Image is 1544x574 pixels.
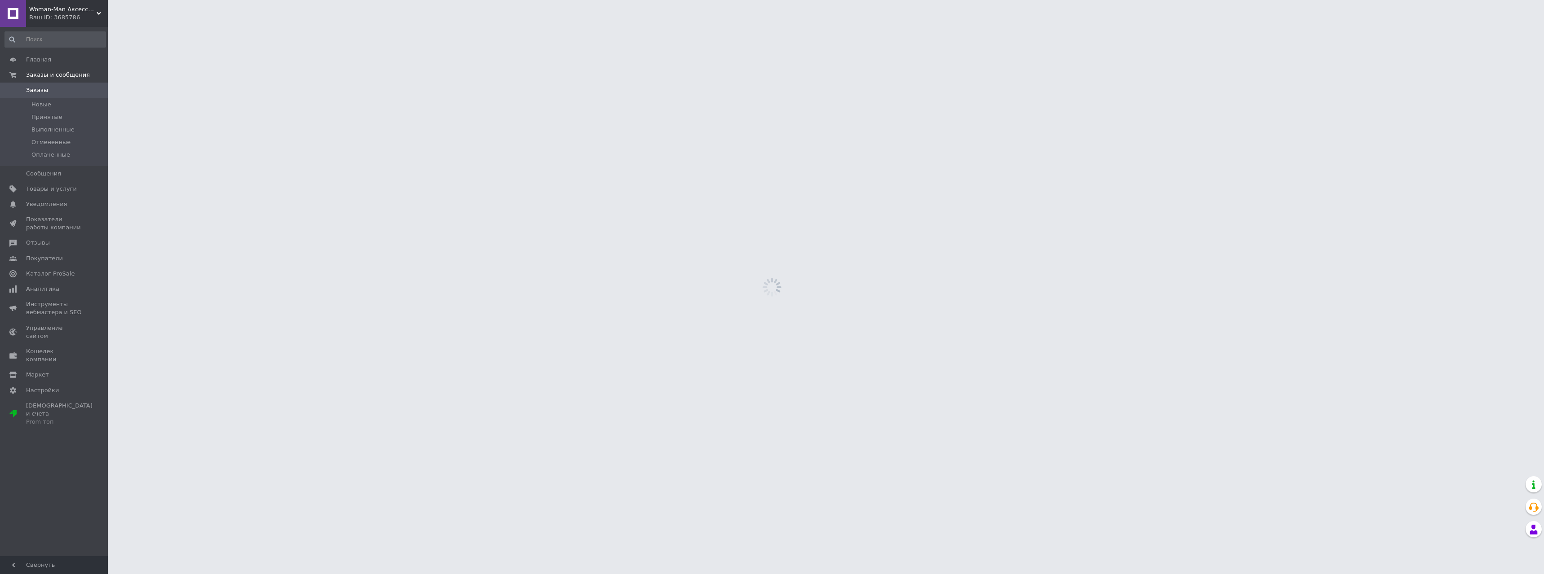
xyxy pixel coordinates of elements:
span: Выполненные [31,126,75,134]
span: Отмененные [31,138,71,146]
span: Заказы и сообщения [26,71,90,79]
span: Маркет [26,371,49,379]
span: Настройки [26,386,59,394]
span: Woman-Man Аксессуары для Женщин и Мужчин [29,5,97,13]
span: Инструменты вебмастера и SEO [26,300,83,316]
span: Сообщения [26,170,61,178]
span: Покупатели [26,254,63,263]
span: Показатели работы компании [26,215,83,232]
span: Управление сайтом [26,324,83,340]
input: Поиск [4,31,106,48]
span: Каталог ProSale [26,270,75,278]
span: Заказы [26,86,48,94]
span: Аналитика [26,285,59,293]
div: Ваш ID: 3685786 [29,13,108,22]
div: Prom топ [26,418,93,426]
span: Главная [26,56,51,64]
span: Товары и услуги [26,185,77,193]
span: Отзывы [26,239,50,247]
span: [DEMOGRAPHIC_DATA] и счета [26,402,93,426]
span: Новые [31,101,51,109]
span: Уведомления [26,200,67,208]
span: Принятые [31,113,62,121]
span: Кошелек компании [26,347,83,364]
span: Оплаченные [31,151,70,159]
